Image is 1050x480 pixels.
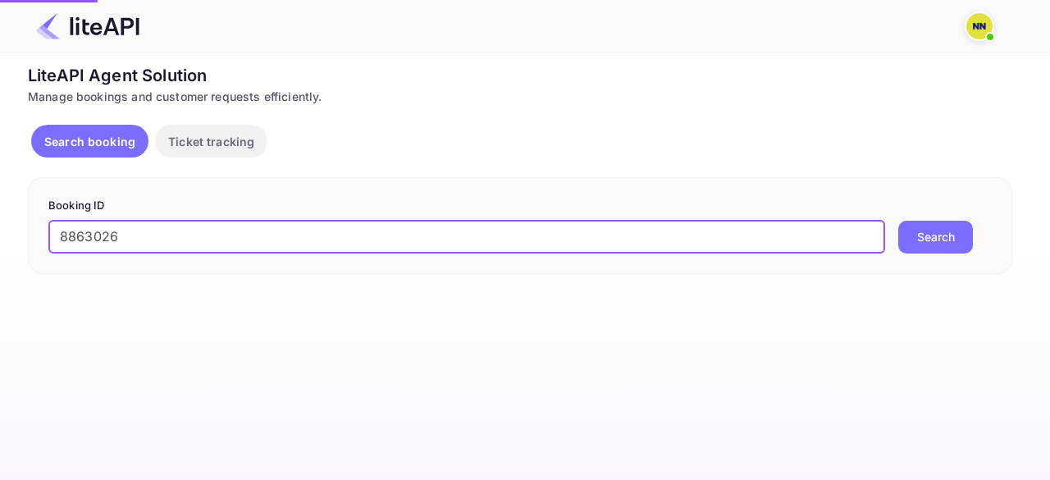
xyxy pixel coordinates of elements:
div: Manage bookings and customer requests efficiently. [28,88,1012,105]
p: Ticket tracking [168,133,254,150]
p: Search booking [44,133,135,150]
button: Search [898,221,973,254]
div: LiteAPI Agent Solution [28,63,1012,88]
img: LiteAPI Logo [36,13,139,39]
input: Enter Booking ID (e.g., 63782194) [48,221,885,254]
p: Booking ID [48,198,992,214]
img: N/A N/A [966,13,993,39]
